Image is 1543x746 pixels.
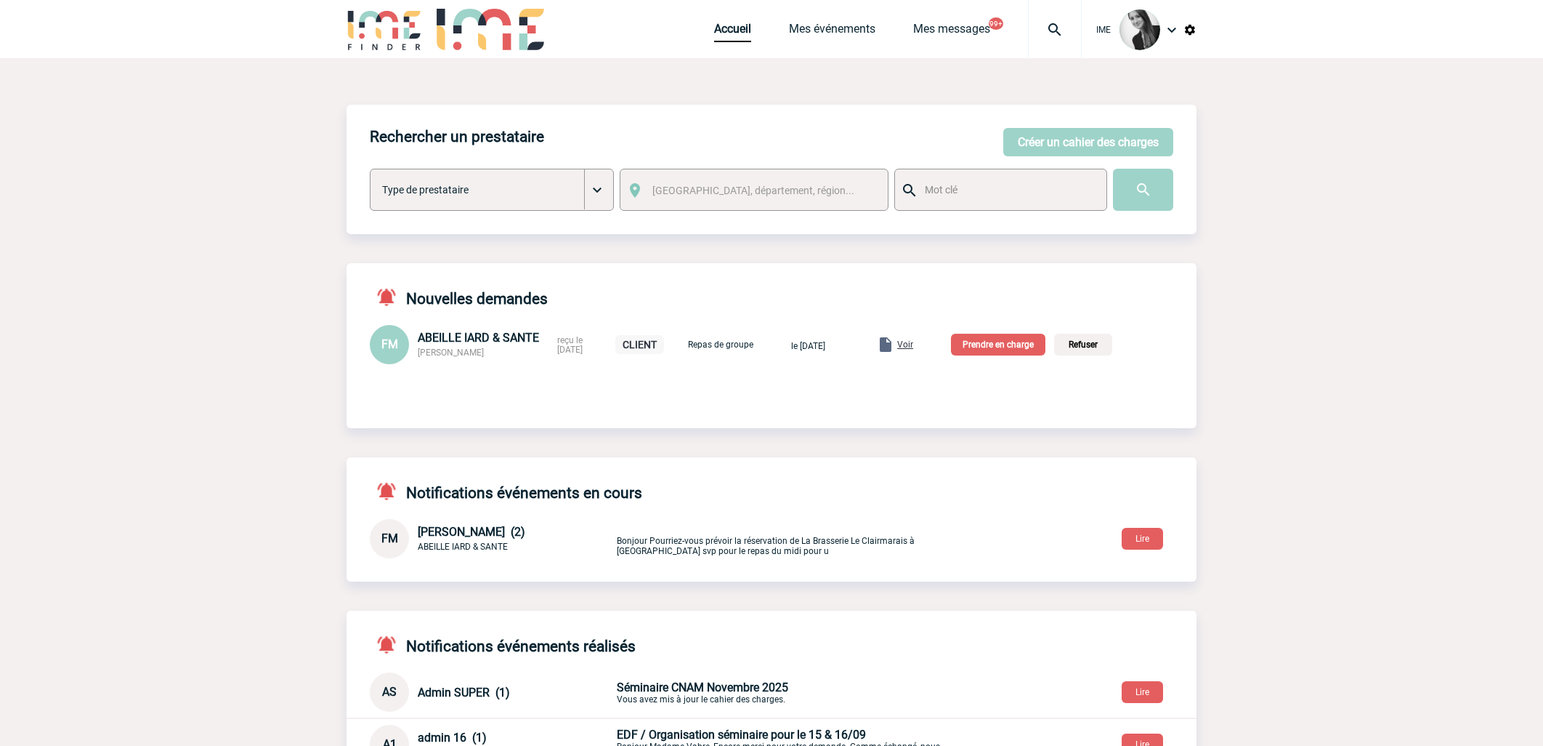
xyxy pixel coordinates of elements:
span: IME [1096,25,1111,35]
span: Voir [897,340,913,350]
a: Lire [1110,684,1175,698]
span: admin 16 (1) [418,731,487,745]
span: Admin SUPER (1) [418,686,510,699]
a: Mes événements [789,22,875,42]
span: reçu le [DATE] [557,335,583,355]
img: IME-Finder [347,9,422,50]
img: 101050-0.jpg [1119,9,1160,50]
span: AS [382,685,397,699]
p: CLIENT [615,335,664,354]
span: FM [381,532,398,545]
img: notifications-active-24-px-r.png [376,481,406,502]
button: Lire [1122,528,1163,550]
h4: Notifications événements en cours [370,481,642,502]
span: EDF / Organisation séminaire pour le 15 & 16/09 [617,728,866,742]
p: Refuser [1054,334,1112,356]
span: [PERSON_NAME] (2) [418,525,525,539]
div: Conversation privée : Client - Agence [370,673,1196,712]
img: notifications-active-24-px-r.png [376,286,406,308]
button: 99+ [989,17,1003,30]
h4: Notifications événements réalisés [370,634,636,655]
h4: Nouvelles demandes [370,286,548,308]
p: Repas de groupe [684,340,757,350]
a: Mes messages [913,22,990,42]
p: Bonjour Pourriez-vous prévoir la réservation de La Brasserie Le Clairmarais à [GEOGRAPHIC_DATA] s... [617,522,958,556]
a: Lire [1110,531,1175,545]
img: folder.png [877,336,894,353]
span: FM [381,337,398,351]
img: notifications-active-24-px-r.png [376,634,406,655]
span: [PERSON_NAME] [418,348,484,358]
p: Vous avez mis à jour le cahier des charges. [617,681,958,705]
span: Séminaire CNAM Novembre 2025 [617,681,788,694]
span: ABEILLE IARD & SANTE [418,331,539,345]
a: AS Admin SUPER (1) Séminaire CNAM Novembre 2025Vous avez mis à jour le cahier des charges. [370,684,958,698]
a: FM [PERSON_NAME] (2) ABEILLE IARD & SANTE Bonjour Pourriez-vous prévoir la réservation de La Bras... [370,531,958,545]
span: le [DATE] [791,341,825,351]
a: Voir [842,337,916,350]
span: ABEILLE IARD & SANTE [418,542,508,552]
button: Lire [1122,681,1163,703]
p: Prendre en charge [951,334,1045,356]
input: Submit [1113,169,1173,211]
span: [GEOGRAPHIC_DATA], département, région... [652,185,854,196]
h4: Rechercher un prestataire [370,128,544,145]
a: Accueil [714,22,751,42]
div: Conversation privée : Client - Agence [370,519,614,558]
input: Mot clé [921,180,1093,199]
